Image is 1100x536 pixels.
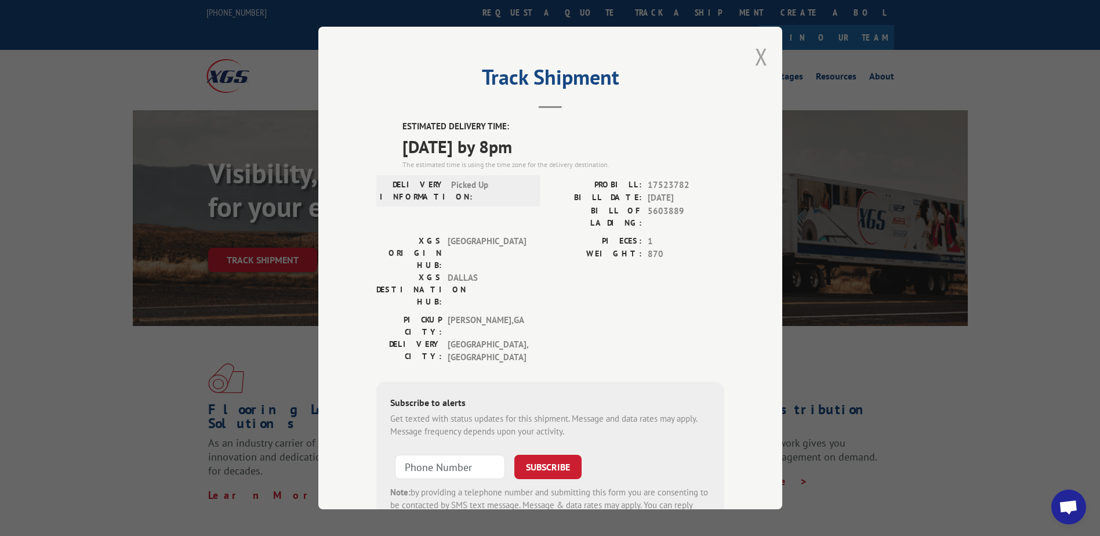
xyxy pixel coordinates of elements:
[390,396,710,412] div: Subscribe to alerts
[648,235,724,248] span: 1
[376,271,442,308] label: XGS DESTINATION HUB:
[402,160,724,170] div: The estimated time is using the time zone for the delivery destination.
[376,338,442,364] label: DELIVERY CITY:
[390,412,710,439] div: Get texted with status updates for this shipment. Message and data rates may apply. Message frequ...
[448,271,526,308] span: DALLAS
[755,41,768,72] button: Close modal
[550,179,642,192] label: PROBILL:
[648,179,724,192] span: 17523782
[402,120,724,133] label: ESTIMATED DELIVERY TIME:
[390,486,710,526] div: by providing a telephone number and submitting this form you are consenting to be contacted by SM...
[448,314,526,338] span: [PERSON_NAME] , GA
[390,487,411,498] strong: Note:
[550,235,642,248] label: PIECES:
[380,179,445,203] label: DELIVERY INFORMATION:
[514,455,582,479] button: SUBSCRIBE
[448,235,526,271] span: [GEOGRAPHIC_DATA]
[376,235,442,271] label: XGS ORIGIN HUB:
[376,69,724,91] h2: Track Shipment
[648,205,724,229] span: 5603889
[648,191,724,205] span: [DATE]
[402,133,724,160] span: [DATE] by 8pm
[550,205,642,229] label: BILL OF LADING:
[550,191,642,205] label: BILL DATE:
[376,314,442,338] label: PICKUP CITY:
[648,248,724,261] span: 870
[550,248,642,261] label: WEIGHT:
[451,179,529,203] span: Picked Up
[1051,490,1086,524] div: Open chat
[448,338,526,364] span: [GEOGRAPHIC_DATA] , [GEOGRAPHIC_DATA]
[395,455,505,479] input: Phone Number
